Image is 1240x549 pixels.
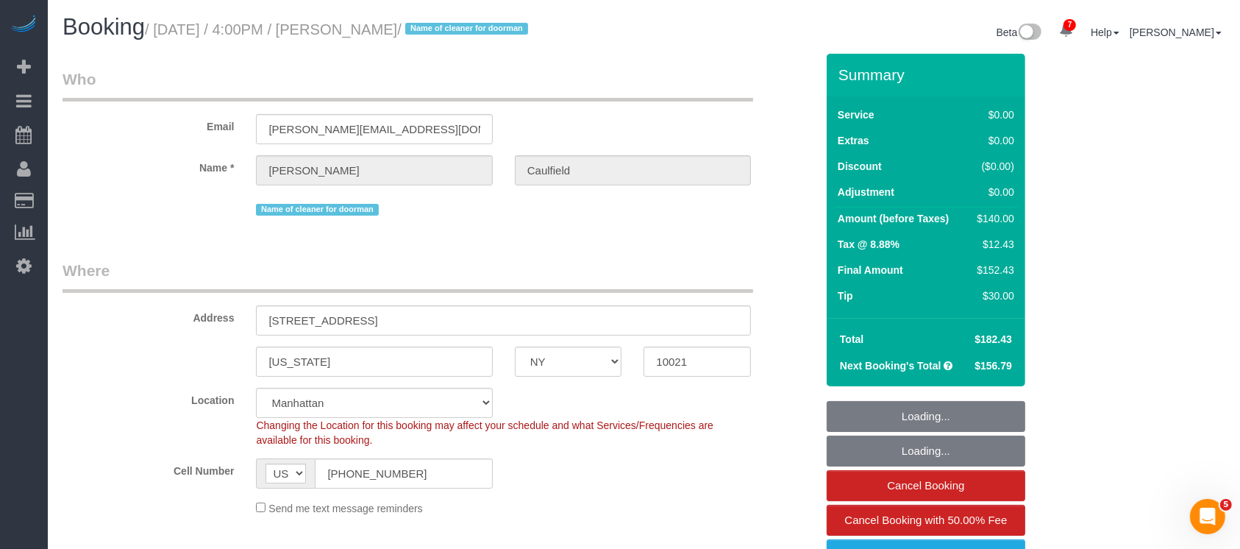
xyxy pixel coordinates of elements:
div: $0.00 [972,185,1014,199]
label: Tip [838,288,853,303]
div: $12.43 [972,237,1014,252]
input: Cell Number [315,458,492,489]
div: $0.00 [972,107,1014,122]
strong: Next Booking's Total [840,360,941,372]
div: $140.00 [972,211,1014,226]
label: Name * [51,155,245,175]
a: Cancel Booking [827,470,1025,501]
span: 7 [1063,19,1076,31]
div: $152.43 [972,263,1014,277]
span: Cancel Booking with 50.00% Fee [845,514,1008,526]
h3: Summary [838,66,1018,83]
label: Discount [838,159,882,174]
img: New interface [1017,24,1041,43]
a: 7 [1052,15,1080,47]
span: Booking [63,14,145,40]
input: Email [256,114,492,144]
input: First Name [256,155,492,185]
label: Service [838,107,874,122]
label: Location [51,388,245,408]
a: Cancel Booking with 50.00% Fee [827,505,1025,536]
span: $182.43 [974,333,1012,345]
label: Tax @ 8.88% [838,237,899,252]
img: Automaid Logo [9,15,38,35]
label: Adjustment [838,185,894,199]
legend: Where [63,260,753,293]
label: Extras [838,133,869,148]
div: ($0.00) [972,159,1014,174]
span: $156.79 [974,360,1012,372]
a: Beta [997,26,1042,38]
input: Zip Code [644,347,751,377]
label: Email [51,114,245,134]
strong: Total [840,333,863,345]
small: / [DATE] / 4:00PM / [PERSON_NAME] [145,21,532,38]
span: Name of cleaner for doorman [405,23,527,35]
iframe: Intercom live chat [1190,499,1225,534]
legend: Who [63,68,753,102]
span: / [397,21,532,38]
div: $0.00 [972,133,1014,148]
label: Final Amount [838,263,903,277]
div: $30.00 [972,288,1014,303]
span: 5 [1220,499,1232,511]
span: Send me text message reminders [268,503,422,514]
a: [PERSON_NAME] [1130,26,1222,38]
span: Changing the Location for this booking may affect your schedule and what Services/Frequencies are... [256,419,713,446]
span: Name of cleaner for doorman [256,204,378,216]
label: Address [51,305,245,325]
label: Amount (before Taxes) [838,211,949,226]
input: Last Name [515,155,751,185]
a: Help [1091,26,1119,38]
input: City [256,347,492,377]
label: Cell Number [51,458,245,478]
